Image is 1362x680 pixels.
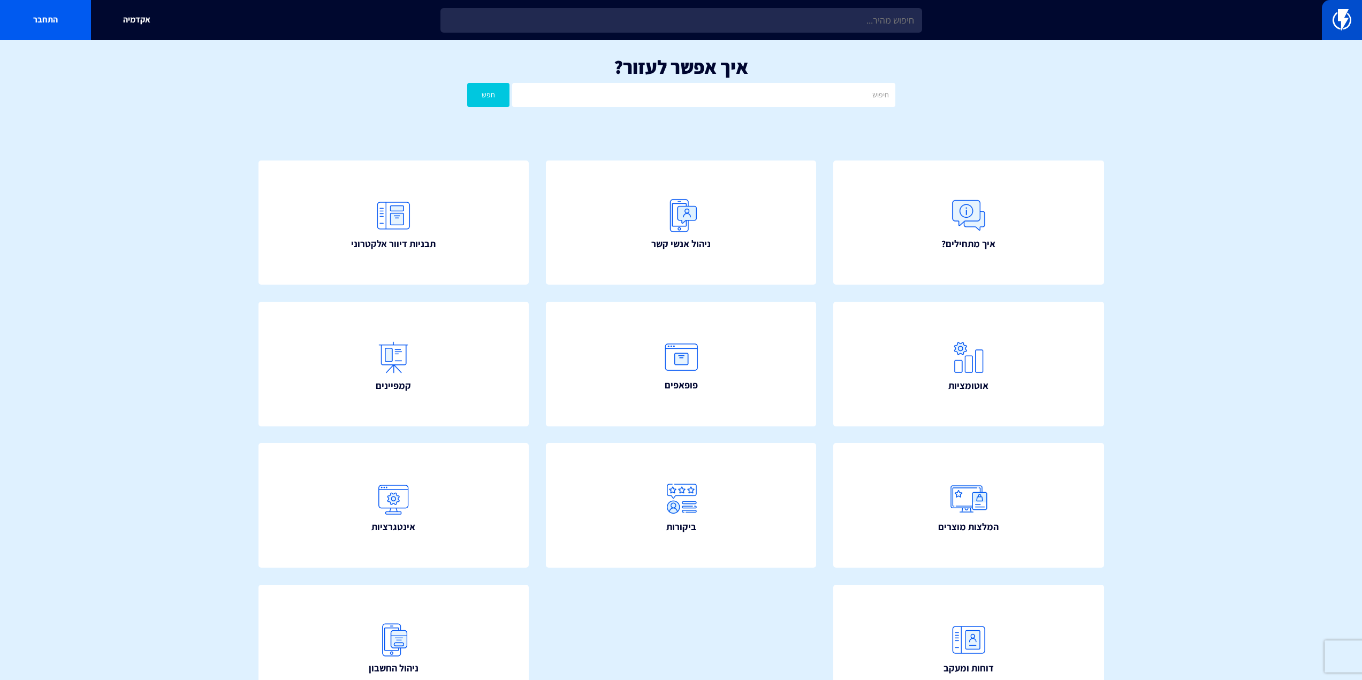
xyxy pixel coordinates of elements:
span: איך מתחילים? [941,237,995,251]
span: אינטגרציות [371,520,415,534]
a: קמפיינים [258,302,529,426]
a: פופאפים [546,302,817,426]
a: אינטגרציות [258,443,529,568]
span: קמפיינים [376,379,411,393]
span: תבניות דיוור אלקטרוני [351,237,436,251]
a: תבניות דיוור אלקטרוני [258,161,529,285]
a: איך מתחילים? [833,161,1104,285]
button: חפש [467,83,510,107]
a: ביקורות [546,443,817,568]
h1: איך אפשר לעזור? [16,56,1346,78]
a: ניהול אנשי קשר [546,161,817,285]
span: ביקורות [666,520,696,534]
span: המלצות מוצרים [938,520,999,534]
span: אוטומציות [948,379,988,393]
span: פופאפים [665,378,698,392]
a: אוטומציות [833,302,1104,426]
a: המלצות מוצרים [833,443,1104,568]
input: חיפוש [512,83,895,107]
span: דוחות ומעקב [943,661,994,675]
span: ניהול החשבון [369,661,419,675]
input: חיפוש מהיר... [440,8,922,33]
span: ניהול אנשי קשר [651,237,711,251]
